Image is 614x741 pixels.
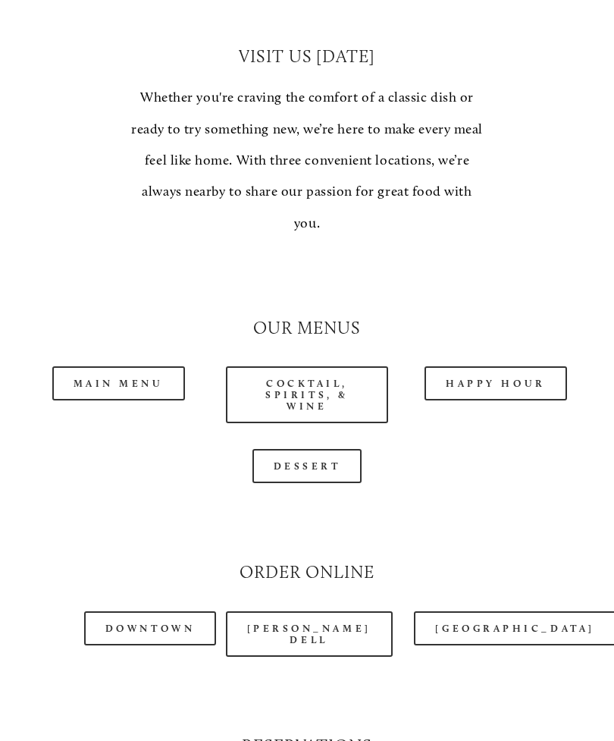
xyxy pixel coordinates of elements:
a: Cocktail, Spirits, & Wine [226,366,389,423]
h2: Our Menus [37,316,578,341]
a: Dessert [252,449,362,483]
a: Main Menu [52,366,185,400]
p: Whether you're craving the comfort of a classic dish or ready to try something new, we’re here to... [131,82,483,239]
a: Downtown [84,611,216,645]
a: [PERSON_NAME] Dell [226,611,393,657]
h2: Order Online [37,560,578,585]
a: Happy Hour [424,366,567,400]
